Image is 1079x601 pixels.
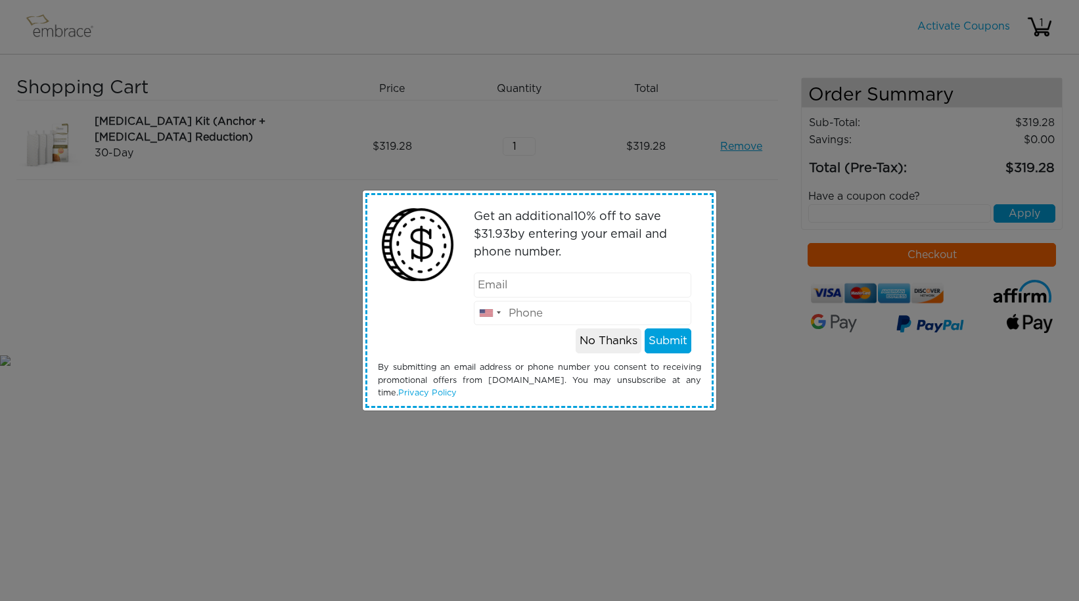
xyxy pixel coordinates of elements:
[375,202,461,288] img: money2.png
[474,273,692,298] input: Email
[574,211,586,223] span: 10
[474,301,505,325] div: United States: +1
[645,328,691,353] button: Submit
[481,229,510,240] span: 31.93
[474,301,692,326] input: Phone
[368,361,711,399] div: By submitting an email address or phone number you consent to receiving promotional offers from [...
[474,208,692,261] p: Get an additional % off to save $ by entering your email and phone number.
[398,389,457,397] a: Privacy Policy
[576,328,641,353] button: No Thanks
